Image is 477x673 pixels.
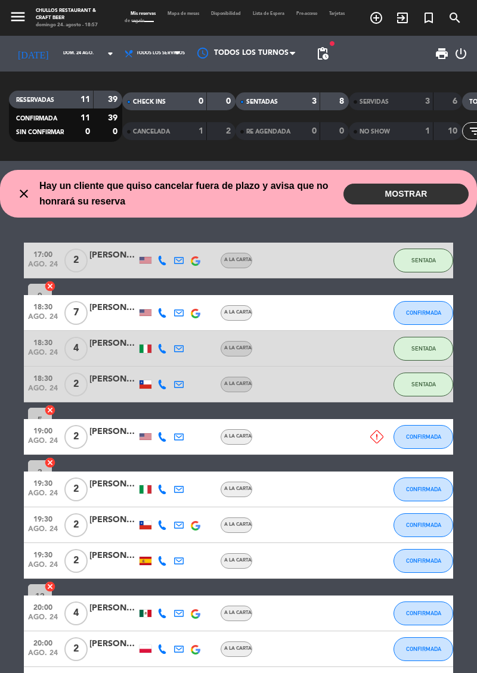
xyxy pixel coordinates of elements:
span: Mapa de mesas [162,12,205,16]
span: A la carta [224,522,252,527]
button: CONFIRMADA [394,513,453,537]
span: Todos los servicios [137,51,185,56]
span: 19:30 [28,547,58,561]
strong: 0 [85,128,90,136]
span: SENTADAS [246,99,278,105]
strong: 39 [108,95,120,104]
span: SENTADA [411,345,436,352]
span: ago. 24 [28,349,58,362]
span: ago. 24 [28,489,58,503]
span: ago. 24 [28,613,58,627]
span: 2 [64,513,88,537]
span: 2 [64,637,88,661]
span: 2 [64,425,88,449]
i: [DATE] [9,43,57,64]
button: menu [9,8,27,29]
img: google-logo.png [191,309,200,318]
span: SENTADA [411,257,436,263]
span: 2 [64,477,88,501]
i: turned_in_not [422,11,436,25]
span: 2 [64,373,88,396]
i: cancel [44,404,56,416]
strong: 6 [453,97,460,106]
span: CONFIRMADA [406,557,441,564]
span: 19:30 [28,476,58,489]
strong: 8 [339,97,346,106]
div: LOG OUT [454,36,468,72]
span: RESERVADAS [16,97,54,103]
span: A la carta [224,258,252,262]
span: 2 [64,549,88,573]
img: google-logo.png [191,609,200,619]
span: 4 [64,337,88,361]
div: [PERSON_NAME] [89,477,137,491]
i: close [17,187,31,201]
span: Pre-acceso [290,12,323,16]
strong: 11 [80,95,90,104]
div: Chullos Restaurant & Craft Beer [36,7,107,21]
span: SERVIDAS [360,99,389,105]
span: ago. 24 [28,437,58,451]
strong: 1 [199,127,203,135]
div: [PERSON_NAME] [89,425,137,439]
span: CONFIRMADA [406,309,441,316]
span: A la carta [224,310,252,315]
span: 4 [64,601,88,625]
div: [PERSON_NAME] [89,513,137,527]
div: [PERSON_NAME] [89,373,137,386]
button: CONFIRMADA [394,637,453,661]
span: Hay un cliente que quiso cancelar fuera de plazo y avisa que no honrará su reserva [39,178,343,209]
div: [PERSON_NAME] [89,637,137,651]
i: cancel [44,457,56,469]
button: SENTADA [394,249,453,272]
strong: 39 [108,114,120,122]
span: 2 [64,249,88,272]
span: ago. 24 [28,384,58,398]
strong: 0 [199,97,203,106]
img: google-logo.png [191,645,200,655]
span: 20:00 [28,600,58,613]
span: SENTADA [411,381,436,387]
span: A la carta [224,382,252,386]
strong: 0 [312,127,317,135]
span: A la carta [224,486,252,491]
span: A la carta [224,610,252,615]
span: NO SHOW [360,129,390,135]
span: CONFIRMADA [406,522,441,528]
strong: 0 [113,128,120,136]
span: A la carta [224,558,252,563]
span: 19:30 [28,511,58,525]
div: [PERSON_NAME] [89,601,137,615]
span: fiber_manual_record [329,40,336,47]
strong: 1 [425,127,430,135]
i: search [448,11,462,25]
span: 19:00 [28,423,58,437]
span: CONFIRMADA [406,610,441,616]
div: [PERSON_NAME] [89,249,137,262]
img: google-logo.png [191,521,200,531]
div: [PERSON_NAME] [89,337,137,351]
span: ago. 24 [28,561,58,575]
i: arrow_drop_down [103,46,117,61]
span: Lista de Espera [247,12,290,16]
i: add_circle_outline [369,11,383,25]
span: A la carta [224,346,252,351]
i: cancel [44,280,56,292]
span: RE AGENDADA [246,129,290,135]
span: SIN CONFIRMAR [16,129,64,135]
div: [PERSON_NAME] [89,549,137,563]
span: CONFIRMADA [16,116,57,122]
img: google-logo.png [191,256,200,266]
strong: 0 [339,127,346,135]
button: CONFIRMADA [394,301,453,325]
span: CANCELADA [133,129,170,135]
span: 17:00 [28,247,58,260]
span: 18:30 [28,335,58,349]
span: 7 [64,301,88,325]
strong: 3 [312,97,317,106]
strong: 10 [448,127,460,135]
strong: 3 [425,97,430,106]
span: 18:30 [28,371,58,384]
strong: 11 [80,114,90,122]
span: pending_actions [315,46,330,61]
